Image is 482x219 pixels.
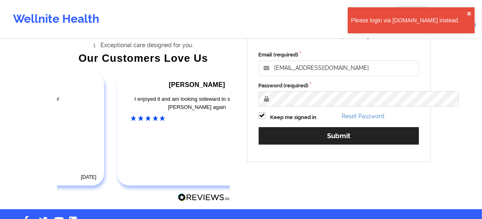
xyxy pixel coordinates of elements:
label: Keep me signed in [270,113,317,121]
button: close [467,11,471,17]
input: Email address [259,61,419,76]
a: Reset Password [342,113,384,119]
label: Email (required) [259,51,419,59]
img: Reviews.io Logo [178,193,230,202]
div: Please login via [DOMAIN_NAME] instead. [351,16,467,24]
a: Reviews.io Logo [178,193,230,204]
div: Welcome back, please sign in [253,33,425,39]
time: [DATE] [81,174,96,180]
span: [PERSON_NAME] [169,81,225,88]
label: Password (required) [259,82,419,90]
li: Exceptional care designed for you. [64,42,230,48]
button: Submit [259,127,419,145]
div: I enjoyed it and am looking sideward to speaking with [PERSON_NAME] again [131,95,264,111]
div: Our Customers Love Us [57,54,230,62]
